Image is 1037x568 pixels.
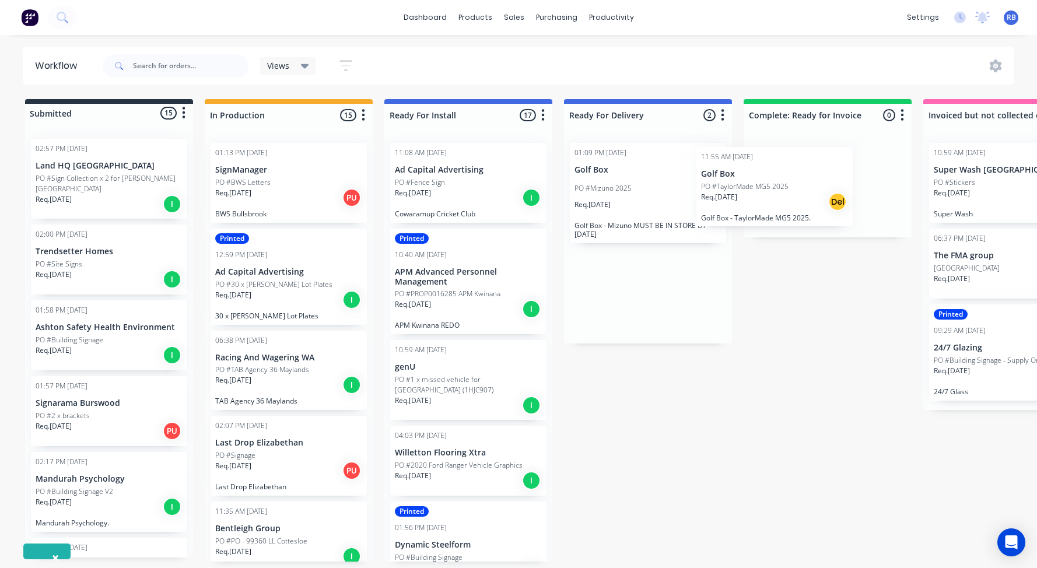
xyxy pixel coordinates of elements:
span: 0 [883,109,895,121]
div: productivity [583,9,640,26]
input: Enter column name… [569,109,684,121]
a: dashboard [398,9,453,26]
div: Workflow [35,59,83,73]
input: Enter column name… [210,109,325,121]
img: Factory [21,9,38,26]
div: Open Intercom Messenger [997,528,1025,556]
input: Enter column name… [390,109,505,121]
span: RB [1007,12,1016,23]
div: products [453,9,498,26]
span: 15 [160,107,177,119]
span: 2 [703,109,716,121]
input: Enter column name… [749,109,864,121]
span: × [52,549,59,566]
div: purchasing [530,9,583,26]
div: settings [901,9,945,26]
input: Search for orders... [133,54,248,78]
span: Views [267,59,289,72]
div: sales [498,9,530,26]
span: 15 [340,109,356,121]
span: 17 [520,109,536,121]
div: Submitted [27,107,72,120]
